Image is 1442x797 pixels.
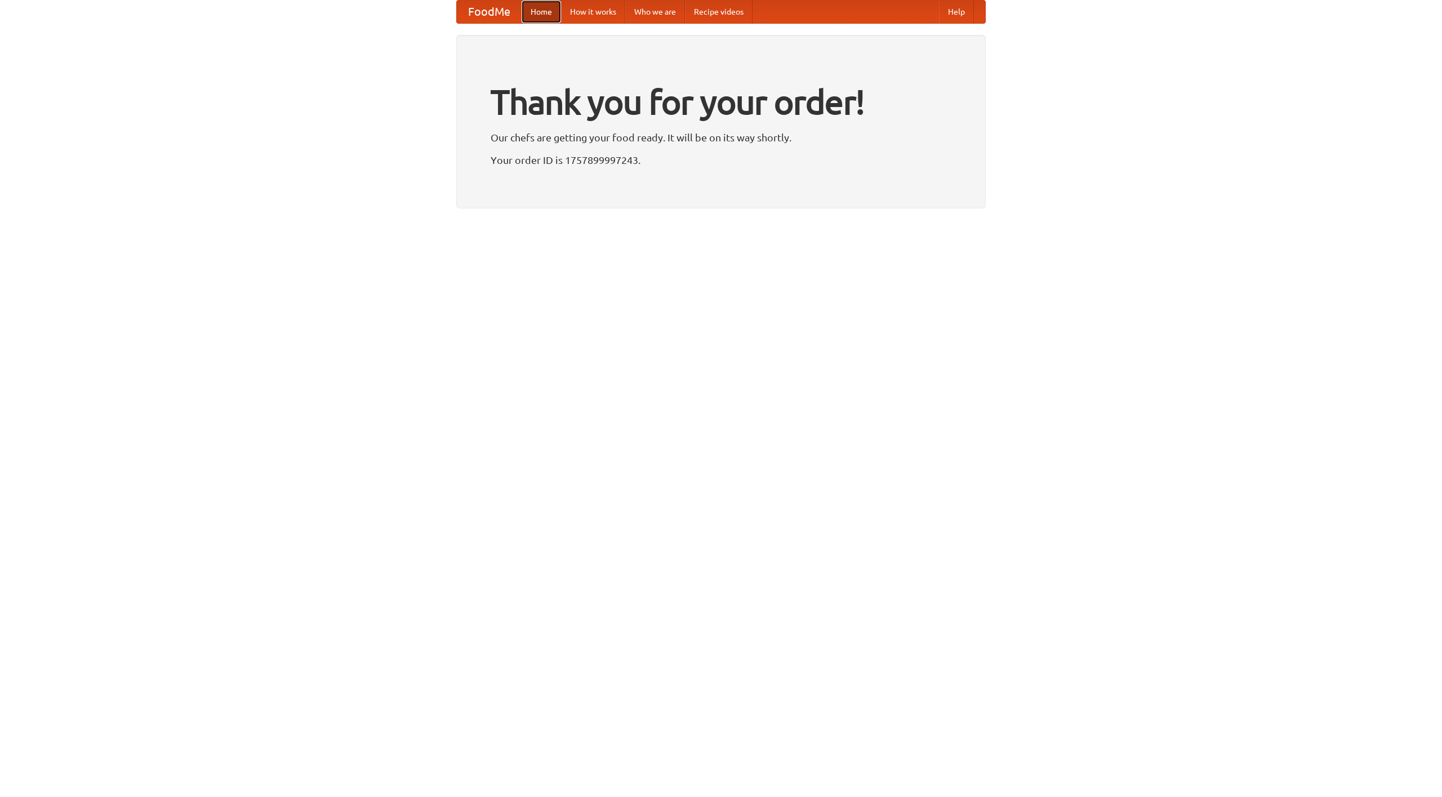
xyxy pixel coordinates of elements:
[561,1,625,23] a: How it works
[685,1,753,23] a: Recipe videos
[491,129,951,146] p: Our chefs are getting your food ready. It will be on its way shortly.
[491,152,951,168] p: Your order ID is 1757899997243.
[491,75,951,129] h1: Thank you for your order!
[625,1,685,23] a: Who we are
[457,1,522,23] a: FoodMe
[939,1,974,23] a: Help
[522,1,561,23] a: Home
